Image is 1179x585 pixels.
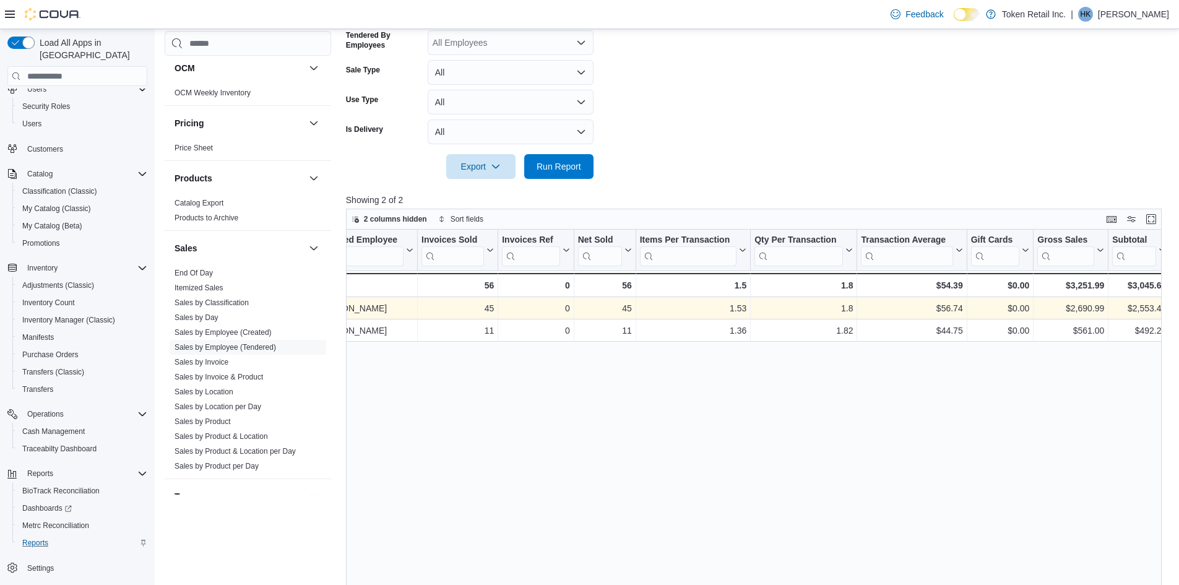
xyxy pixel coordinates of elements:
[316,235,404,266] div: Tendered Employee
[22,521,89,531] span: Metrc Reconciliation
[2,165,152,183] button: Catalog
[175,402,261,412] span: Sales by Location per Day
[17,184,147,199] span: Classification (Classic)
[17,116,147,131] span: Users
[175,144,213,152] a: Price Sheet
[175,313,218,323] span: Sales by Day
[578,301,632,316] div: 45
[175,213,238,223] span: Products to Archive
[22,82,147,97] span: Users
[22,119,41,129] span: Users
[17,365,147,379] span: Transfers (Classic)
[346,30,423,50] label: Tendered By Employees
[25,8,80,20] img: Cova
[175,269,213,277] a: End Of Day
[22,350,79,360] span: Purchase Orders
[175,268,213,278] span: End Of Day
[17,330,147,345] span: Manifests
[17,483,147,498] span: BioTrack Reconciliation
[754,235,843,266] div: Qty Per Transaction
[17,184,102,199] a: Classification (Classic)
[22,167,147,181] span: Catalog
[346,95,378,105] label: Use Type
[175,417,231,427] span: Sales by Product
[346,194,1170,206] p: Showing 2 of 2
[17,441,101,456] a: Traceabilty Dashboard
[17,501,147,516] span: Dashboards
[639,235,746,266] button: Items Per Transaction
[22,238,60,248] span: Promotions
[27,409,64,419] span: Operations
[577,235,631,266] button: Net Sold
[861,235,962,266] button: Transaction Average
[175,387,233,397] span: Sales by Location
[12,346,152,363] button: Purchase Orders
[502,235,559,246] div: Invoices Ref
[17,295,147,310] span: Inventory Count
[577,235,621,266] div: Net Sold
[639,278,746,293] div: 1.5
[17,278,147,293] span: Adjustments (Classic)
[2,259,152,277] button: Inventory
[1037,235,1094,246] div: Gross Sales
[347,212,432,227] button: 2 columns hidden
[175,143,213,153] span: Price Sheet
[17,116,46,131] a: Users
[861,235,952,246] div: Transaction Average
[12,200,152,217] button: My Catalog (Classic)
[1071,7,1073,22] p: |
[1124,212,1139,227] button: Display options
[12,98,152,115] button: Security Roles
[175,117,204,129] h3: Pricing
[306,241,321,256] button: Sales
[421,235,494,266] button: Invoices Sold
[175,198,223,208] span: Catalog Export
[22,298,75,308] span: Inventory Count
[970,235,1019,246] div: Gift Cards
[502,235,569,266] button: Invoices Ref
[754,278,853,293] div: 1.8
[12,115,152,132] button: Users
[954,8,980,21] input: Dark Mode
[537,160,581,173] span: Run Report
[970,235,1019,266] div: Gift Card Sales
[1078,7,1093,22] div: Hassan Khan
[175,298,249,308] span: Sales by Classification
[421,235,484,246] div: Invoices Sold
[22,221,82,231] span: My Catalog (Beta)
[421,235,484,266] div: Invoices Sold
[165,196,331,230] div: Products
[17,535,53,550] a: Reports
[175,490,199,503] h3: Taxes
[577,278,631,293] div: 56
[22,384,53,394] span: Transfers
[12,482,152,500] button: BioTrack Reconciliation
[446,154,516,179] button: Export
[639,235,736,246] div: Items Per Transaction
[175,89,251,97] a: OCM Weekly Inventory
[316,301,413,316] div: [PERSON_NAME]
[754,323,853,338] div: 1.82
[2,465,152,482] button: Reports
[17,99,75,114] a: Security Roles
[175,343,276,352] a: Sales by Employee (Tendered)
[22,141,147,157] span: Customers
[175,214,238,222] a: Products to Archive
[640,323,747,338] div: 1.36
[17,330,59,345] a: Manifests
[12,311,152,329] button: Inventory Manager (Classic)
[175,172,212,184] h3: Products
[17,424,147,439] span: Cash Management
[1002,7,1066,22] p: Token Retail Inc.
[346,65,380,75] label: Sale Type
[454,154,508,179] span: Export
[22,407,147,422] span: Operations
[754,235,853,266] button: Qty Per Transaction
[1112,235,1156,266] div: Subtotal
[22,561,59,576] a: Settings
[970,235,1029,266] button: Gift Cards
[1104,212,1119,227] button: Keyboard shortcuts
[22,315,115,325] span: Inventory Manager (Classic)
[22,560,147,576] span: Settings
[175,461,259,471] span: Sales by Product per Day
